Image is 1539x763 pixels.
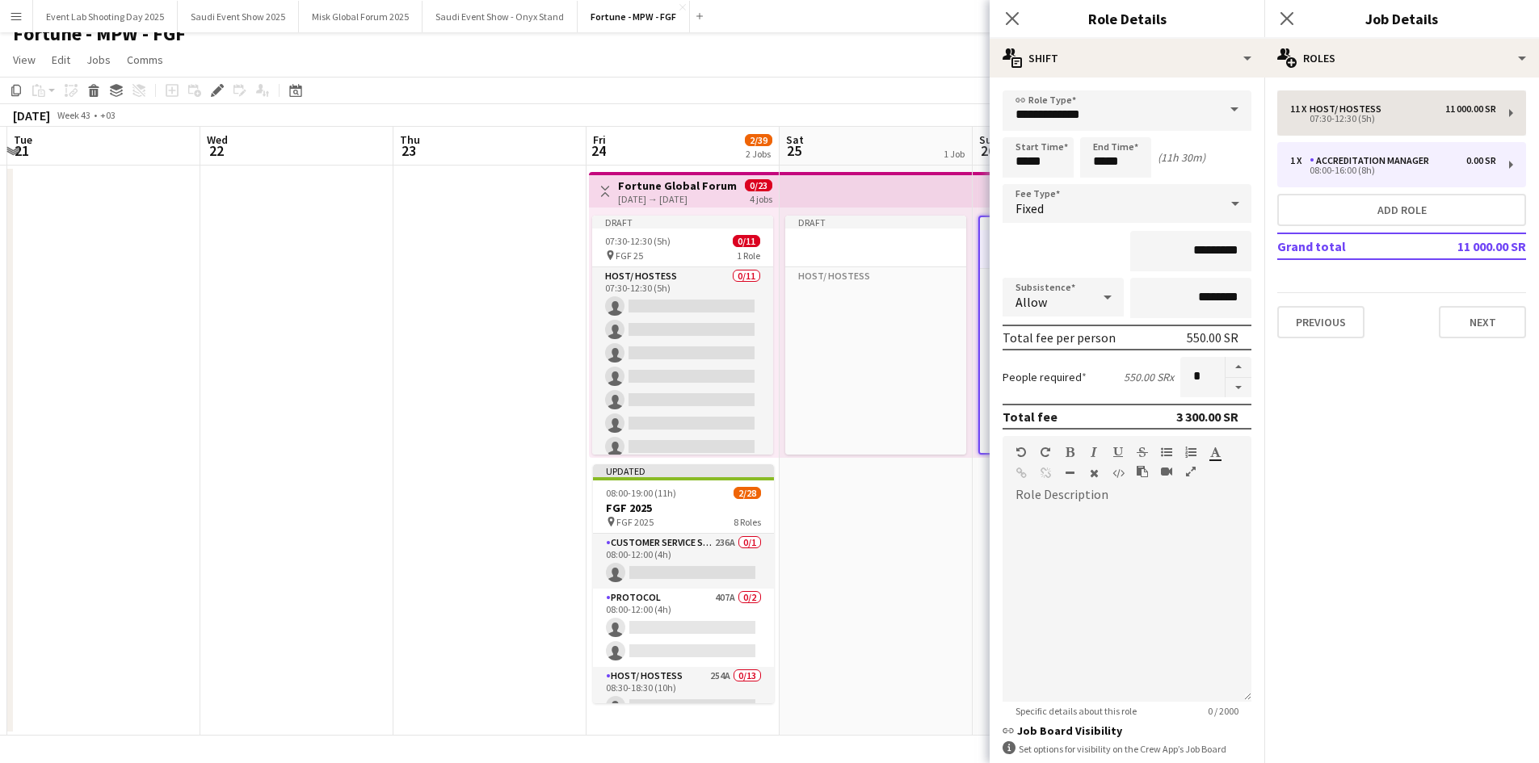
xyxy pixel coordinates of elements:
div: 07:30-12:30 (5h) [1290,115,1496,123]
app-card-role: Protocol407A0/208:00-12:00 (4h) [593,589,774,667]
button: Redo [1040,446,1051,459]
span: 0/23 [745,179,772,191]
button: Ordered List [1185,446,1196,459]
button: Paste as plain text [1137,465,1148,478]
span: Tue [14,132,32,147]
div: Draft [785,216,966,228]
span: FGF 2025 [616,516,654,528]
button: Fullscreen [1185,465,1196,478]
span: 1 Role [737,249,760,262]
button: Italic [1088,446,1100,459]
button: Horizontal Line [1064,467,1075,480]
div: Shift [990,39,1264,78]
div: 550.00 SR x [1124,370,1174,384]
button: Bold [1064,446,1075,459]
span: 24 [591,141,606,160]
span: 23 [397,141,420,160]
span: Allow [1015,294,1047,310]
app-card-role: Host/ Hostess0/1107:30-12:30 (5h) [980,269,1158,558]
button: Saudi Event Show 2025 [178,1,299,32]
a: Jobs [80,49,117,70]
button: HTML Code [1112,467,1124,480]
span: Sat [786,132,804,147]
div: Host/ Hostess [1310,103,1388,115]
h3: Job Board Visibility [1003,723,1251,738]
button: Previous [1277,306,1364,338]
button: Insert video [1161,465,1172,478]
div: 4 jobs [750,191,772,205]
span: 8 Roles [734,516,761,528]
app-card-role-placeholder: Host/ Hostess [785,267,966,556]
div: 3 300.00 SR [1176,409,1238,425]
span: Specific details about this role [1003,705,1150,717]
button: Undo [1015,446,1027,459]
button: Fortune - MPW - FGF [578,1,690,32]
td: 11 000.00 SR [1424,233,1526,259]
div: [DATE] [13,107,50,124]
app-job-card: DraftHost/ Hostess [785,216,966,455]
span: 2/28 [734,487,761,499]
span: 25 [784,141,804,160]
button: Unordered List [1161,446,1172,459]
span: Comms [127,52,163,67]
div: 08:00-16:00 (8h) [1290,166,1496,174]
div: (11h 30m) [1158,150,1205,165]
div: Set options for visibility on the Crew App’s Job Board [1003,741,1251,757]
div: Roles [1264,39,1539,78]
span: View [13,52,36,67]
span: 0 / 2000 [1195,705,1251,717]
span: Sun [979,132,999,147]
div: 0.00 SR [1466,155,1496,166]
span: 22 [204,141,228,160]
button: Increase [1226,357,1251,378]
a: View [6,49,42,70]
div: +03 [100,109,116,121]
button: Clear Formatting [1088,467,1100,480]
span: Wed [207,132,228,147]
span: Week 43 [53,109,94,121]
div: [DATE] → [DATE] [618,193,738,205]
app-card-role: Host/ Hostess0/1107:30-12:30 (5h) [592,267,773,556]
span: FGF 25 [616,249,643,262]
button: Misk Global Forum 2025 [299,1,423,32]
button: Underline [1112,446,1124,459]
span: 2/39 [745,134,772,146]
a: Comms [120,49,170,70]
h3: Role Details [990,8,1264,29]
button: Text Color [1209,446,1221,459]
h3: Fortune Global Forum 2025 [618,178,738,193]
div: 11 000.00 SR [1445,103,1496,115]
app-job-card: Updated08:00-19:00 (11h)2/28FGF 2025 FGF 20258 RolesCustomer Service Staff236A0/108:00-12:00 (4h)... [593,464,774,703]
button: Strikethrough [1137,446,1148,459]
button: Next [1439,306,1526,338]
div: Updated [593,464,774,477]
button: Add role [1277,194,1526,226]
div: Draft [592,216,773,228]
div: Accreditation Manager [1310,155,1436,166]
h3: Job Details [1264,8,1539,29]
div: Total fee [1003,409,1058,425]
td: Grand total [1277,233,1424,259]
span: Fixed [1015,200,1044,216]
span: Jobs [86,52,111,67]
h1: Fortune - MPW - FGF [13,22,186,46]
span: 21 [11,141,32,160]
span: Edit [52,52,70,67]
span: 07:30-12:30 (5h) [605,235,671,247]
button: Event Lab Shooting Day 2025 [33,1,178,32]
span: 0/11 [733,235,760,247]
a: Edit [45,49,77,70]
span: 26 [977,141,999,160]
div: 1 x [1290,155,1310,166]
div: Total fee per person [1003,329,1116,346]
app-job-card: Draft07:30-12:30 (5h)0/11 FGF 251 RoleHost/ Hostess0/1107:30-12:30 (5h) [592,216,773,455]
span: 08:00-19:00 (11h) [606,487,676,499]
app-job-card: Draft07:30-16:00 (8h30m)0/122 RolesHost/ Hostess0/1107:30-12:30 (5h) [978,216,1159,455]
div: 11 x [1290,103,1310,115]
app-card-role: Customer Service Staff236A0/108:00-12:00 (4h) [593,534,774,589]
button: Decrease [1226,378,1251,398]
